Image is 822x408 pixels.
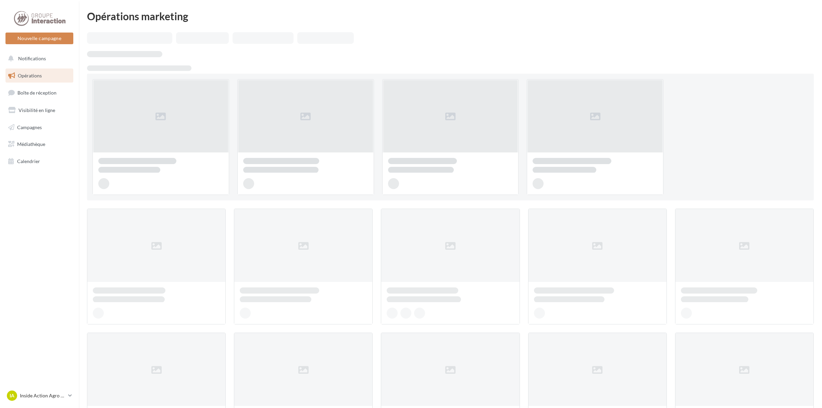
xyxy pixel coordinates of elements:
[5,389,73,402] a: IA Inside Action Agro 22
[4,120,75,135] a: Campagnes
[18,73,42,78] span: Opérations
[5,33,73,44] button: Nouvelle campagne
[10,392,14,399] span: IA
[18,55,46,61] span: Notifications
[87,11,814,21] div: Opérations marketing
[20,392,65,399] p: Inside Action Agro 22
[18,107,55,113] span: Visibilité en ligne
[17,90,57,96] span: Boîte de réception
[4,69,75,83] a: Opérations
[4,51,72,66] button: Notifications
[4,103,75,118] a: Visibilité en ligne
[17,158,40,164] span: Calendrier
[4,137,75,151] a: Médiathèque
[4,85,75,100] a: Boîte de réception
[4,154,75,169] a: Calendrier
[17,141,45,147] span: Médiathèque
[17,124,42,130] span: Campagnes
